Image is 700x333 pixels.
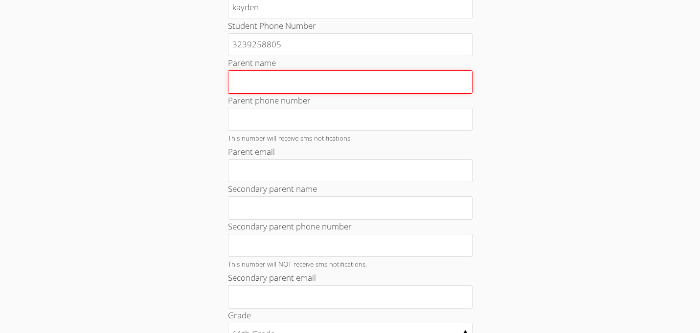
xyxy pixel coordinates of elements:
[228,310,251,321] label: Grade
[228,57,276,68] label: Parent name
[228,95,311,106] label: Parent phone number
[228,183,317,194] label: Secondary parent name
[228,146,275,157] label: Parent email
[228,221,352,232] label: Secondary parent phone number
[228,133,352,143] small: This number will receive sms notifications.
[228,259,367,269] small: This number will NOT receive sms notifications.
[228,272,316,283] label: Secondary parent email
[228,20,316,31] label: Student Phone Number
